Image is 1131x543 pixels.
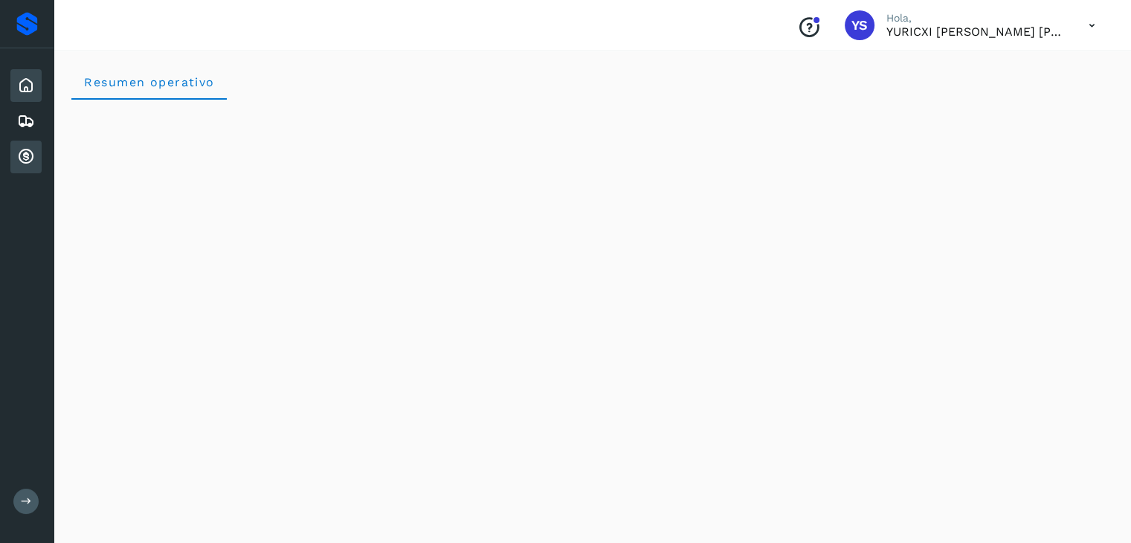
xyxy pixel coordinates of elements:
[886,25,1065,39] p: YURICXI SARAHI CANIZALES AMPARO
[83,75,215,89] span: Resumen operativo
[10,141,42,173] div: Cuentas por cobrar
[886,12,1065,25] p: Hola,
[10,105,42,138] div: Embarques
[10,69,42,102] div: Inicio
